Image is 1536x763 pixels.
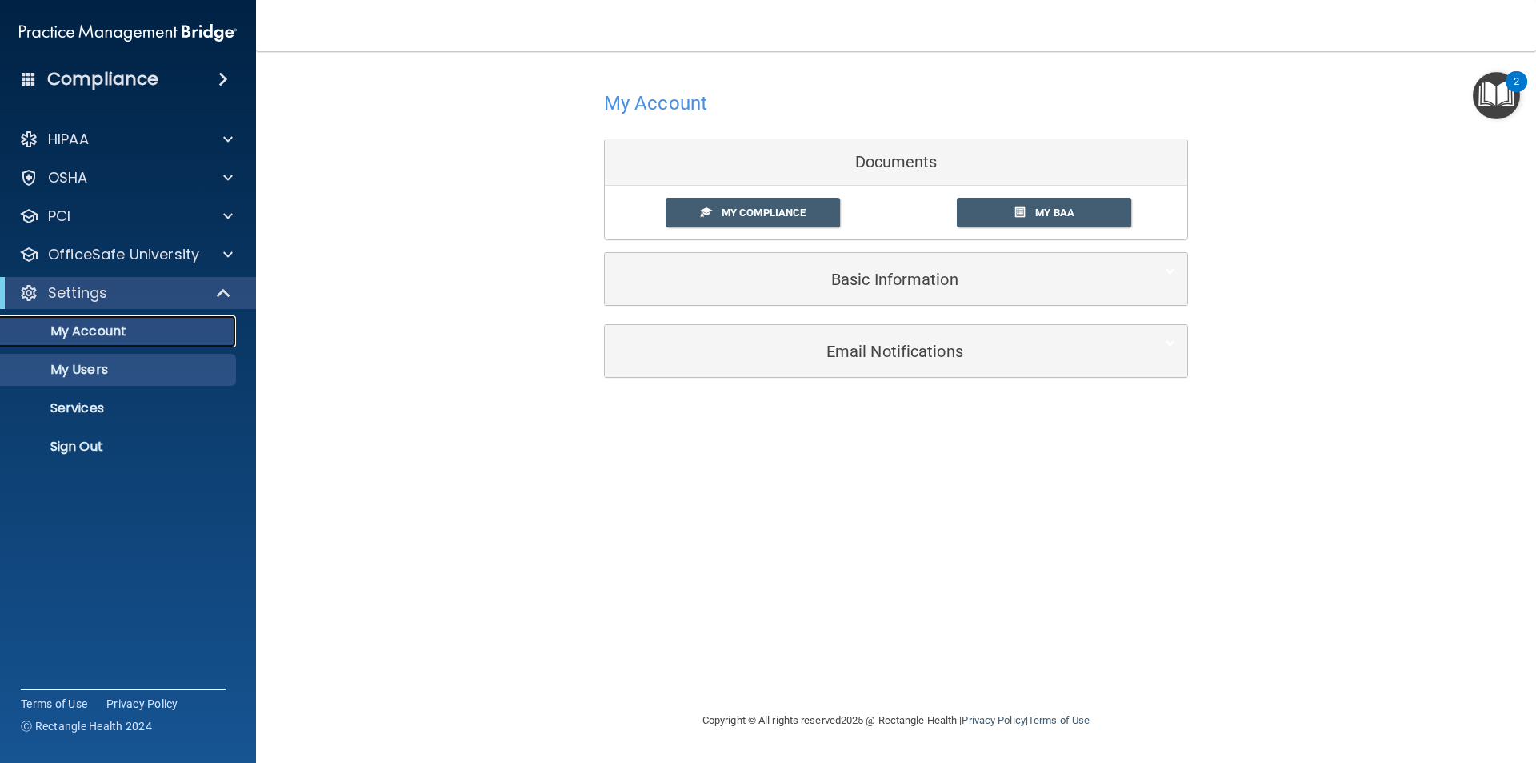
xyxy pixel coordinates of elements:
[21,696,87,712] a: Terms of Use
[21,718,152,734] span: Ⓒ Rectangle Health 2024
[962,714,1025,726] a: Privacy Policy
[47,68,158,90] h4: Compliance
[48,168,88,187] p: OSHA
[19,168,233,187] a: OSHA
[1514,82,1519,102] div: 2
[1028,714,1090,726] a: Terms of Use
[604,93,707,114] h4: My Account
[19,207,233,226] a: PCI
[48,130,89,149] p: HIPAA
[10,400,229,416] p: Services
[722,207,806,219] span: My Compliance
[106,696,178,712] a: Privacy Policy
[48,283,107,303] p: Settings
[19,283,232,303] a: Settings
[19,245,233,264] a: OfficeSafe University
[1035,207,1074,219] span: My BAA
[48,207,70,226] p: PCI
[617,271,1126,288] h5: Basic Information
[617,343,1126,360] h5: Email Notifications
[1473,72,1520,119] button: Open Resource Center, 2 new notifications
[1259,649,1517,713] iframe: Drift Widget Chat Controller
[10,362,229,378] p: My Users
[605,139,1187,186] div: Documents
[19,17,237,49] img: PMB logo
[617,261,1175,297] a: Basic Information
[48,245,199,264] p: OfficeSafe University
[10,323,229,339] p: My Account
[604,695,1188,746] div: Copyright © All rights reserved 2025 @ Rectangle Health | |
[19,130,233,149] a: HIPAA
[617,333,1175,369] a: Email Notifications
[10,439,229,455] p: Sign Out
